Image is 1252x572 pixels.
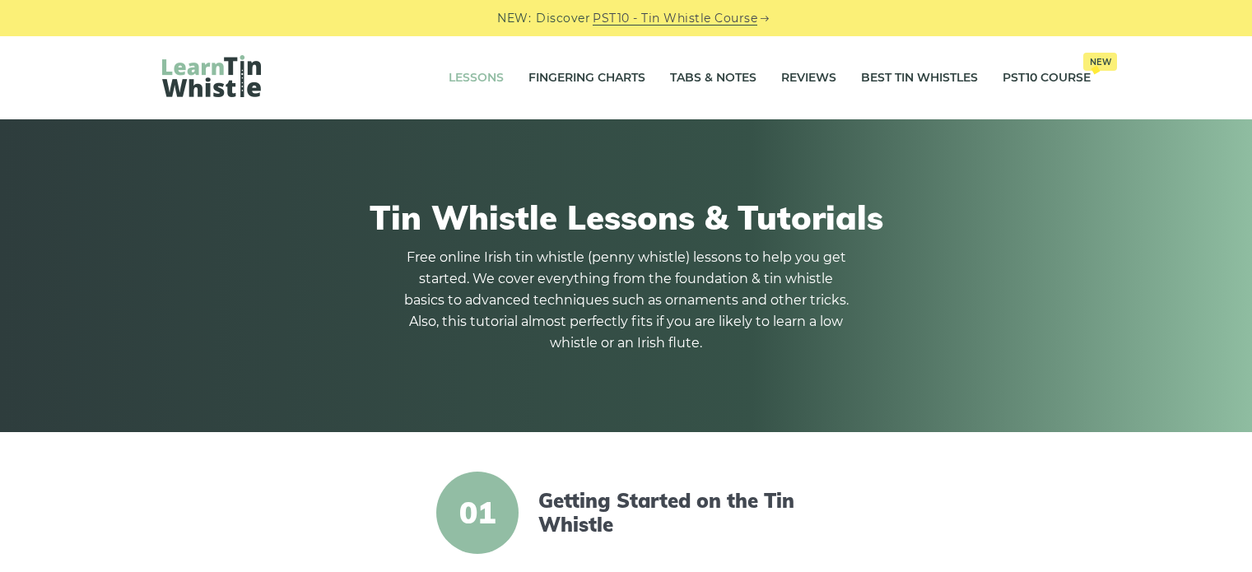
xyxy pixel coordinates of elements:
[528,58,645,99] a: Fingering Charts
[436,472,519,554] span: 01
[781,58,836,99] a: Reviews
[538,489,821,537] a: Getting Started on the Tin Whistle
[1083,53,1117,71] span: New
[404,247,849,354] p: Free online Irish tin whistle (penny whistle) lessons to help you get started. We cover everythin...
[1003,58,1091,99] a: PST10 CourseNew
[861,58,978,99] a: Best Tin Whistles
[670,58,756,99] a: Tabs & Notes
[449,58,504,99] a: Lessons
[162,55,261,97] img: LearnTinWhistle.com
[162,198,1091,237] h1: Tin Whistle Lessons & Tutorials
